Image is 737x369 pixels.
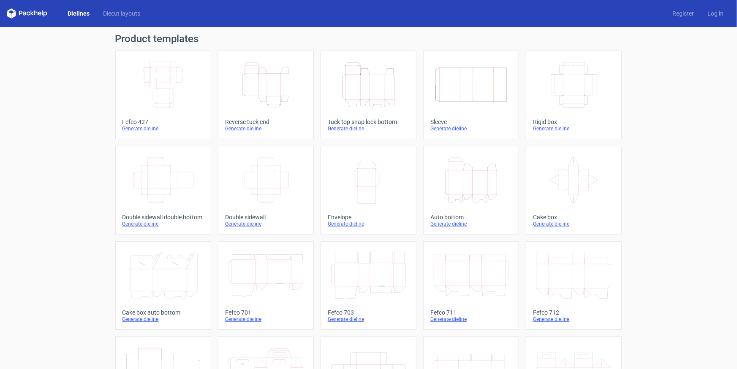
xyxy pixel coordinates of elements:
[430,214,512,221] div: Auto bottom
[225,125,307,132] div: Generate dieline
[701,9,730,18] a: Log in
[666,9,701,18] a: Register
[328,221,409,227] div: Generate dieline
[225,316,307,323] div: Generate dieline
[225,214,307,221] div: Double sidewall
[218,51,314,139] a: Reverse tuck endGenerate dieline
[225,119,307,125] div: Reverse tuck end
[122,221,204,227] div: Generate dieline
[423,241,519,330] a: Fefco 711Generate dieline
[526,146,622,234] a: Cake boxGenerate dieline
[533,309,615,316] div: Fefco 712
[533,119,615,125] div: Rigid box
[225,221,307,227] div: Generate dieline
[122,316,204,323] div: Generate dieline
[430,125,512,132] div: Generate dieline
[122,309,204,316] div: Cake box auto bottom
[328,316,409,323] div: Generate dieline
[321,241,416,330] a: Fefco 703Generate dieline
[526,51,622,139] a: Rigid boxGenerate dieline
[328,119,409,125] div: Tuck top snap lock bottom
[122,125,204,132] div: Generate dieline
[328,309,409,316] div: Fefco 703
[430,119,512,125] div: Sleeve
[423,51,519,139] a: SleeveGenerate dieline
[430,309,512,316] div: Fefco 711
[225,309,307,316] div: Fefco 701
[533,221,615,227] div: Generate dieline
[430,221,512,227] div: Generate dieline
[423,146,519,234] a: Auto bottomGenerate dieline
[115,146,211,234] a: Double sidewall double bottomGenerate dieline
[61,9,96,18] a: Dielines
[328,214,409,221] div: Envelope
[122,214,204,221] div: Double sidewall double bottom
[321,51,416,139] a: Tuck top snap lock bottomGenerate dieline
[430,316,512,323] div: Generate dieline
[321,146,416,234] a: EnvelopeGenerate dieline
[115,34,622,44] h1: Product templates
[533,316,615,323] div: Generate dieline
[115,241,211,330] a: Cake box auto bottomGenerate dieline
[122,119,204,125] div: Fefco 427
[526,241,622,330] a: Fefco 712Generate dieline
[328,125,409,132] div: Generate dieline
[533,214,615,221] div: Cake box
[218,241,314,330] a: Fefco 701Generate dieline
[96,9,147,18] a: Diecut layouts
[218,146,314,234] a: Double sidewallGenerate dieline
[533,125,615,132] div: Generate dieline
[115,51,211,139] a: Fefco 427Generate dieline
